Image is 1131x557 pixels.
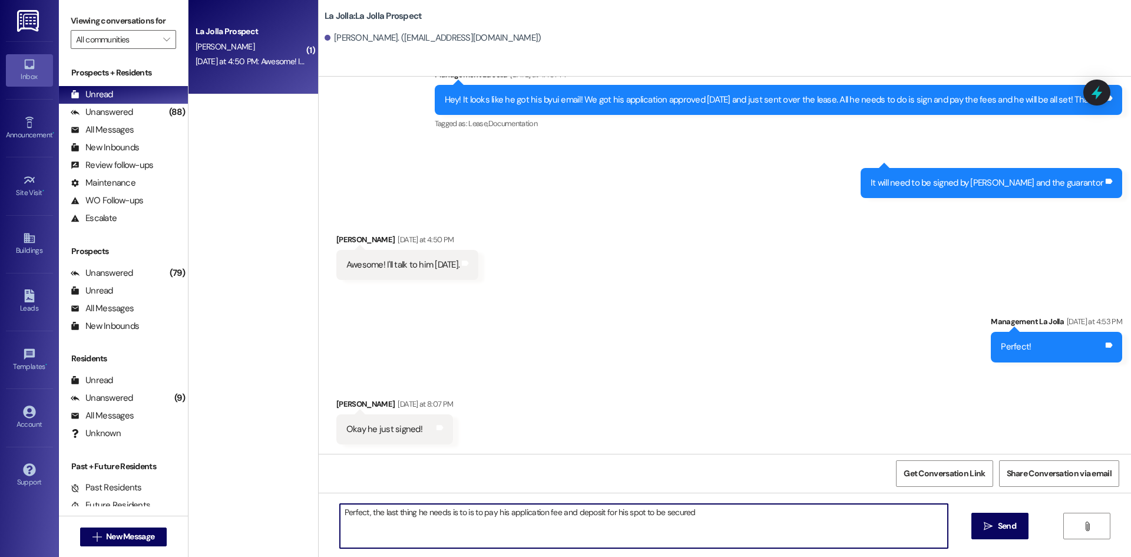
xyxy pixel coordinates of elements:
[871,177,1103,189] div: It will need to be signed by [PERSON_NAME] and the guarantor
[340,504,948,548] textarea: Perfect, the last thing he needs is to is to pay his application fee and deposit for his spot to ...
[171,389,188,407] div: (9)
[71,410,134,422] div: All Messages
[166,103,188,121] div: (88)
[71,267,133,279] div: Unanswered
[59,352,188,365] div: Residents
[395,233,454,246] div: [DATE] at 4:50 PM
[196,41,254,52] span: [PERSON_NAME]
[80,528,167,546] button: New Message
[395,398,453,410] div: [DATE] at 8:07 PM
[325,10,422,22] b: La Jolla: La Jolla Prospect
[6,344,53,376] a: Templates •
[71,124,134,136] div: All Messages
[1007,467,1112,480] span: Share Conversation via email
[346,259,459,271] div: Awesome! I'll talk to him [DATE].
[71,374,113,387] div: Unread
[71,427,121,440] div: Unknown
[6,286,53,318] a: Leads
[468,118,488,128] span: Lease ,
[71,212,117,225] div: Escalate
[71,195,143,207] div: WO Follow-ups
[336,233,478,250] div: [PERSON_NAME]
[52,129,54,137] span: •
[45,361,47,369] span: •
[6,228,53,260] a: Buildings
[71,141,139,154] div: New Inbounds
[92,532,101,542] i: 
[59,460,188,473] div: Past + Future Residents
[76,30,157,49] input: All communities
[71,320,139,332] div: New Inbounds
[336,398,454,414] div: [PERSON_NAME]
[904,467,985,480] span: Get Conversation Link
[999,460,1119,487] button: Share Conversation via email
[71,285,113,297] div: Unread
[325,32,541,44] div: [PERSON_NAME]. ([EMAIL_ADDRESS][DOMAIN_NAME])
[971,513,1029,539] button: Send
[984,522,993,531] i: 
[71,159,153,172] div: Review follow-ups
[196,56,365,67] div: [DATE] at 4:50 PM: Awesome! I'll talk to him [DATE].
[6,460,53,492] a: Support
[896,460,993,487] button: Get Conversation Link
[71,499,150,512] div: Future Residents
[71,392,133,404] div: Unanswered
[42,187,44,195] span: •
[71,482,142,494] div: Past Residents
[488,118,538,128] span: Documentation
[435,115,1123,132] div: Tagged as:
[6,402,53,434] a: Account
[71,12,176,30] label: Viewing conversations for
[6,170,53,202] a: Site Visit •
[71,88,113,101] div: Unread
[435,68,1123,85] div: Management La Jolla
[106,530,154,543] span: New Message
[167,264,188,282] div: (79)
[71,302,134,315] div: All Messages
[71,177,135,189] div: Maintenance
[445,94,1104,106] div: Hey! It looks like he got his byui email! We got his application approved [DATE] and just sent ov...
[59,67,188,79] div: Prospects + Residents
[998,520,1016,532] span: Send
[6,54,53,86] a: Inbox
[1064,315,1122,328] div: [DATE] at 4:53 PM
[196,25,305,38] div: La Jolla Prospect
[1001,341,1031,353] div: Perfect!
[346,423,422,436] div: Okay he just signed!
[991,315,1122,332] div: Management La Jolla
[17,10,41,32] img: ResiDesk Logo
[59,245,188,258] div: Prospects
[163,35,170,44] i: 
[71,106,133,118] div: Unanswered
[1083,522,1092,531] i: 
